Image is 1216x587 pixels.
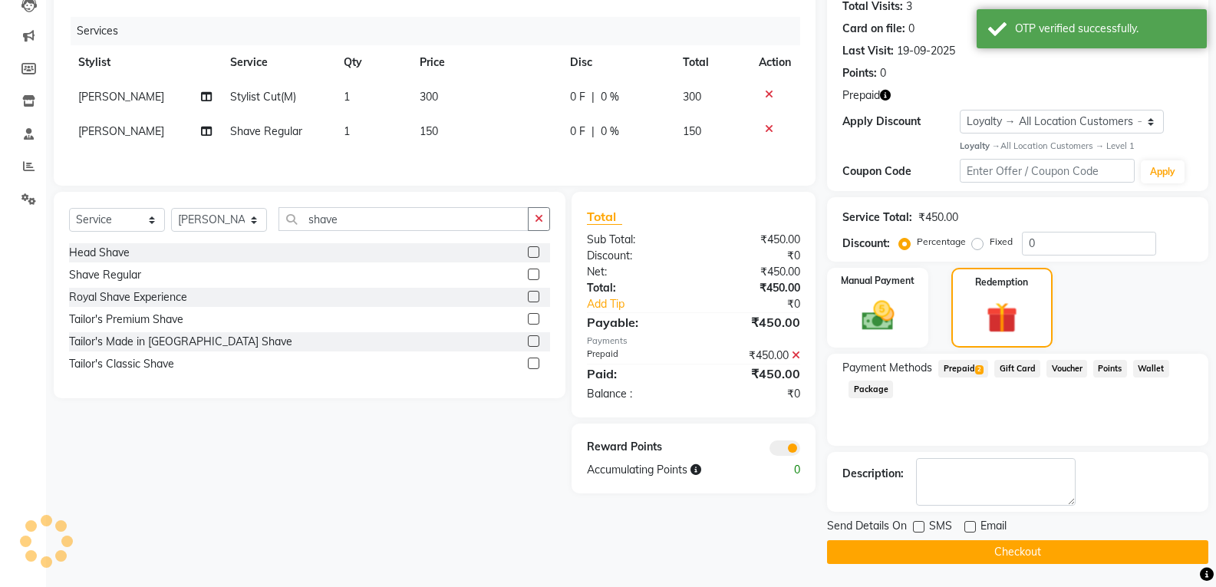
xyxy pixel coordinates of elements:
span: Voucher [1046,360,1087,378]
div: Reward Points [575,439,694,456]
span: [PERSON_NAME] [78,90,164,104]
strong: Loyalty → [960,140,1000,151]
div: Points: [842,65,877,81]
div: Coupon Code [842,163,959,180]
label: Manual Payment [841,274,914,288]
span: Send Details On [827,518,907,537]
span: Prepaid [842,87,880,104]
span: 1 [344,124,350,138]
span: Stylist Cut(M) [230,90,296,104]
div: Head Shave [69,245,130,261]
div: Tailor's Made in [GEOGRAPHIC_DATA] Shave [69,334,292,350]
div: ₹450.00 [694,264,812,280]
th: Total [674,45,750,80]
div: Balance : [575,386,694,402]
span: 0 F [570,89,585,105]
span: | [592,124,595,140]
div: 0 [880,65,886,81]
div: ₹450.00 [918,209,958,226]
span: 0 % [601,124,619,140]
button: Checkout [827,540,1208,564]
th: Qty [334,45,410,80]
th: Price [410,45,561,80]
div: ₹450.00 [694,364,812,383]
div: Paid: [575,364,694,383]
img: _cash.svg [852,297,905,335]
div: 19-09-2025 [897,43,955,59]
div: Card on file: [842,21,905,37]
div: ₹0 [713,296,812,312]
input: Search or Scan [278,207,529,231]
div: Services [71,17,812,45]
div: Apply Discount [842,114,959,130]
div: Tailor's Premium Shave [69,312,183,328]
span: SMS [929,518,952,537]
div: 0 [753,462,812,478]
div: ₹450.00 [694,348,812,364]
span: Prepaid [938,360,988,378]
span: 300 [420,90,438,104]
div: All Location Customers → Level 1 [960,140,1193,153]
span: Gift Card [994,360,1040,378]
span: [PERSON_NAME] [78,124,164,138]
span: Payment Methods [842,360,932,376]
label: Fixed [990,235,1013,249]
div: Tailor's Classic Shave [69,356,174,372]
div: Payments [587,335,800,348]
th: Disc [561,45,674,80]
th: Service [221,45,334,80]
span: 0 % [601,89,619,105]
div: ₹0 [694,386,812,402]
div: Royal Shave Experience [69,289,187,305]
div: ₹450.00 [694,313,812,331]
span: | [592,89,595,105]
div: Accumulating Points [575,462,753,478]
span: Points [1093,360,1127,378]
a: Add Tip [575,296,713,312]
span: 150 [420,124,438,138]
button: Apply [1141,160,1185,183]
div: Discount: [575,248,694,264]
div: Discount: [842,236,890,252]
span: Total [587,209,622,225]
input: Enter Offer / Coupon Code [960,159,1135,183]
img: _gift.svg [977,298,1027,337]
div: Payable: [575,313,694,331]
span: 150 [683,124,701,138]
th: Stylist [69,45,221,80]
div: Total: [575,280,694,296]
div: Description: [842,466,904,482]
span: Email [980,518,1007,537]
span: 2 [975,365,984,374]
div: Prepaid [575,348,694,364]
div: Sub Total: [575,232,694,248]
span: 0 F [570,124,585,140]
div: 0 [908,21,914,37]
label: Redemption [975,275,1028,289]
div: ₹450.00 [694,232,812,248]
span: Package [849,381,893,398]
span: 300 [683,90,701,104]
div: Shave Regular [69,267,141,283]
div: ₹450.00 [694,280,812,296]
div: ₹0 [694,248,812,264]
div: Net: [575,264,694,280]
div: OTP verified successfully. [1015,21,1195,37]
div: Last Visit: [842,43,894,59]
th: Action [750,45,800,80]
span: Wallet [1133,360,1169,378]
span: Shave Regular [230,124,302,138]
div: Service Total: [842,209,912,226]
label: Percentage [917,235,966,249]
span: 1 [344,90,350,104]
